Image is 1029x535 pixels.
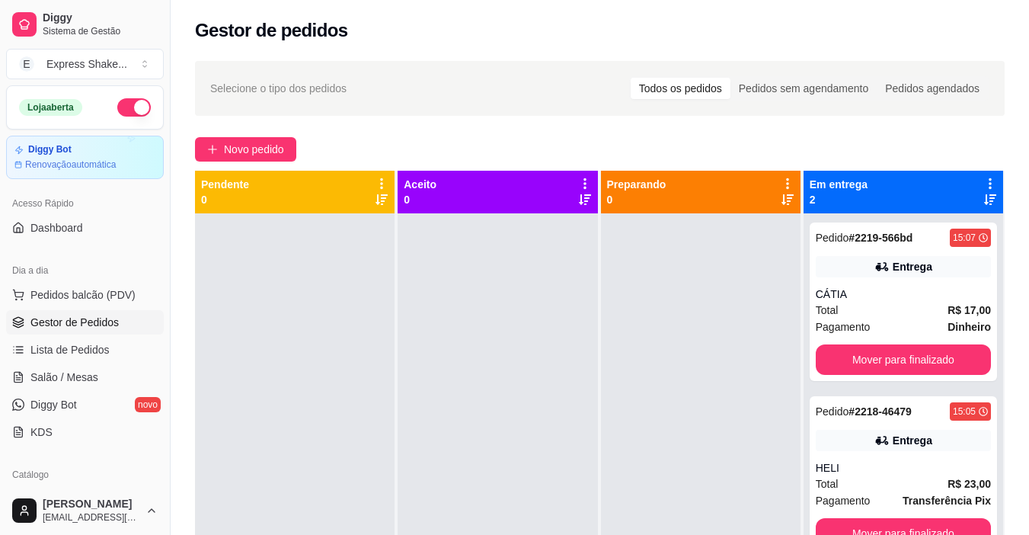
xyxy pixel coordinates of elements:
[404,192,436,207] p: 0
[25,159,116,171] article: Renovação automática
[30,424,53,440] span: KDS
[28,144,72,155] article: Diggy Bot
[201,177,249,192] p: Pendente
[6,463,164,487] div: Catálogo
[6,6,164,43] a: DiggySistema de Gestão
[195,137,296,162] button: Novo pedido
[43,11,158,25] span: Diggy
[903,495,991,507] strong: Transferência Pix
[607,192,666,207] p: 0
[6,216,164,240] a: Dashboard
[30,342,110,357] span: Lista de Pedidos
[6,49,164,79] button: Select a team
[6,392,164,417] a: Diggy Botnovo
[810,177,868,192] p: Em entrega
[43,25,158,37] span: Sistema de Gestão
[207,144,218,155] span: plus
[404,177,436,192] p: Aceito
[30,397,77,412] span: Diggy Bot
[210,80,347,97] span: Selecione o tipo dos pedidos
[816,492,871,509] span: Pagamento
[19,56,34,72] span: E
[810,192,868,207] p: 2
[816,476,839,492] span: Total
[30,370,98,385] span: Salão / Mesas
[6,420,164,444] a: KDS
[43,498,139,511] span: [PERSON_NAME]
[816,287,991,302] div: CÁTIA
[816,232,849,244] span: Pedido
[6,258,164,283] div: Dia a dia
[953,232,976,244] div: 15:07
[893,259,932,274] div: Entrega
[30,315,119,330] span: Gestor de Pedidos
[816,319,871,335] span: Pagamento
[46,56,127,72] div: Express Shake ...
[816,302,839,319] span: Total
[848,232,912,244] strong: # 2219-566bd
[30,220,83,235] span: Dashboard
[816,405,849,418] span: Pedido
[201,192,249,207] p: 0
[816,460,991,476] div: HELI
[848,405,912,418] strong: # 2218-46479
[117,98,151,117] button: Alterar Status
[607,177,666,192] p: Preparando
[948,478,991,490] strong: R$ 23,00
[6,492,164,529] button: [PERSON_NAME][EMAIL_ADDRESS][DOMAIN_NAME]
[893,433,932,448] div: Entrega
[948,321,991,333] strong: Dinheiro
[877,78,988,99] div: Pedidos agendados
[19,99,82,116] div: Loja aberta
[6,191,164,216] div: Acesso Rápido
[6,310,164,335] a: Gestor de Pedidos
[631,78,730,99] div: Todos os pedidos
[6,283,164,307] button: Pedidos balcão (PDV)
[730,78,877,99] div: Pedidos sem agendamento
[6,136,164,179] a: Diggy BotRenovaçãoautomática
[6,365,164,389] a: Salão / Mesas
[6,338,164,362] a: Lista de Pedidos
[30,287,136,303] span: Pedidos balcão (PDV)
[948,304,991,316] strong: R$ 17,00
[43,511,139,524] span: [EMAIL_ADDRESS][DOMAIN_NAME]
[224,141,284,158] span: Novo pedido
[816,344,991,375] button: Mover para finalizado
[953,405,976,418] div: 15:05
[195,18,348,43] h2: Gestor de pedidos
